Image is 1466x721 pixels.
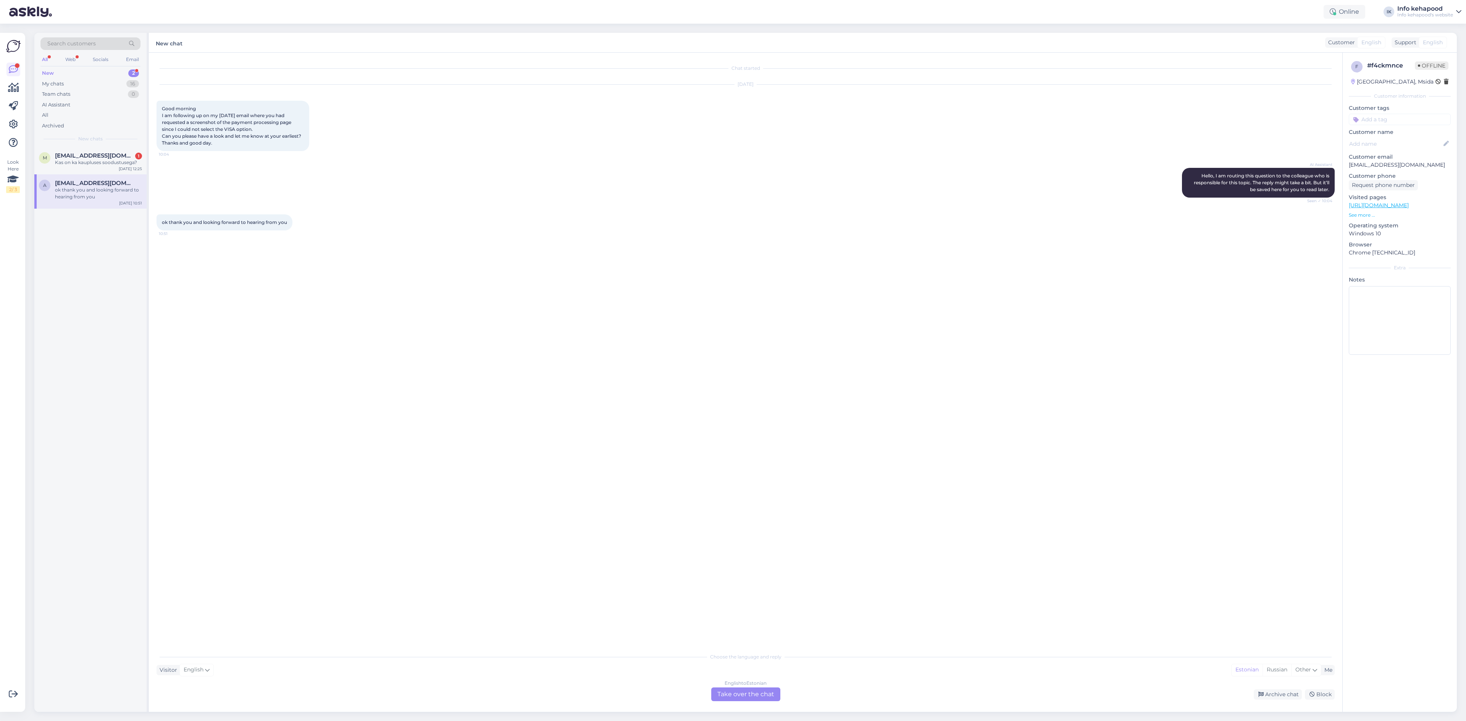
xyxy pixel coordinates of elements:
[1355,64,1358,69] span: f
[1232,664,1263,676] div: Estonian
[55,187,142,200] div: ok thank you and looking forward to hearing from you
[6,39,21,53] img: Askly Logo
[1349,172,1451,180] p: Customer phone
[6,186,20,193] div: 2 / 3
[1349,202,1409,209] a: [URL][DOMAIN_NAME]
[1349,241,1451,249] p: Browser
[157,653,1335,660] div: Choose the language and reply
[55,180,134,187] span: aarond30@hotmail.com
[1324,5,1365,19] div: Online
[159,151,187,157] span: 10:04
[157,81,1335,88] div: [DATE]
[1415,61,1448,70] span: Offline
[128,90,139,98] div: 0
[162,106,301,146] span: Good morning I am following up on my [DATE] email where you had requested a screenshot of the pay...
[1254,689,1302,700] div: Archive chat
[1349,222,1451,230] p: Operating system
[124,55,140,64] div: Email
[1349,104,1451,112] p: Customer tags
[1384,6,1394,17] div: IK
[1349,180,1418,190] div: Request phone number
[40,55,49,64] div: All
[1349,140,1442,148] input: Add name
[1349,93,1451,100] div: Customer information
[157,666,177,674] div: Visitor
[135,153,142,159] div: 1
[42,111,48,119] div: All
[64,55,77,64] div: Web
[43,155,47,161] span: m
[91,55,110,64] div: Socials
[156,37,182,48] label: New chat
[1304,162,1332,167] span: AI Assistant
[6,159,20,193] div: Look Here
[55,159,142,166] div: Kas on ka kaupluses soodustusega?
[42,80,64,88] div: My chats
[1349,114,1451,125] input: Add a tag
[159,231,187,237] span: 10:51
[42,69,54,77] div: New
[1397,12,1453,18] div: Info kehapood's website
[1349,128,1451,136] p: Customer name
[1321,666,1332,674] div: Me
[1349,249,1451,257] p: Chrome [TECHNICAL_ID]
[1349,153,1451,161] p: Customer email
[1349,193,1451,201] p: Visited pages
[42,101,70,109] div: AI Assistant
[43,182,47,188] span: a
[1349,264,1451,271] div: Extra
[1305,689,1335,700] div: Block
[184,666,203,674] span: English
[1349,212,1451,219] p: See more ...
[119,200,142,206] div: [DATE] 10:51
[1263,664,1291,676] div: Russian
[725,680,767,687] div: English to Estonian
[1351,78,1434,86] div: [GEOGRAPHIC_DATA], Msida
[119,166,142,172] div: [DATE] 12:25
[1349,276,1451,284] p: Notes
[1397,6,1461,18] a: Info kehapoodInfo kehapood's website
[1392,39,1416,47] div: Support
[1367,61,1415,70] div: # f4ckmnce
[1349,230,1451,238] p: Windows 10
[42,90,70,98] div: Team chats
[47,40,96,48] span: Search customers
[1325,39,1355,47] div: Customer
[711,687,780,701] div: Take over the chat
[1194,173,1330,192] span: Hello, I am routing this question to the colleague who is responsible for this topic. The reply m...
[42,122,64,130] div: Archived
[1304,198,1332,204] span: Seen ✓ 10:04
[157,65,1335,72] div: Chat started
[126,80,139,88] div: 16
[128,69,139,77] div: 2
[1397,6,1453,12] div: Info kehapood
[1295,666,1311,673] span: Other
[1361,39,1381,47] span: English
[162,219,287,225] span: ok thank you and looking forward to hearing from you
[1349,161,1451,169] p: [EMAIL_ADDRESS][DOMAIN_NAME]
[78,135,103,142] span: New chats
[55,152,134,159] span: mariannea005@gmail.com
[1423,39,1443,47] span: English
